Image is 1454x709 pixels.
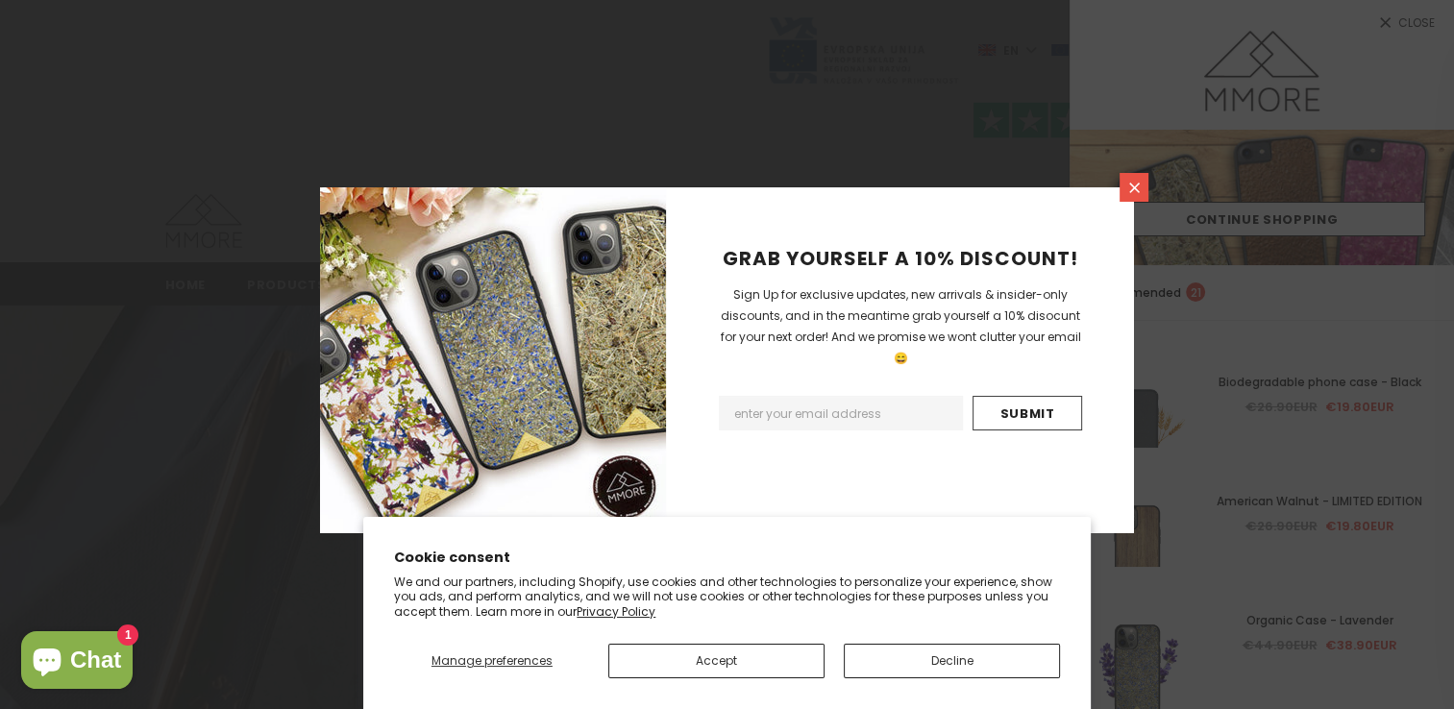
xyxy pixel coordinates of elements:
span: GRAB YOURSELF A 10% DISCOUNT! [723,245,1078,272]
span: Manage preferences [431,652,553,669]
input: Submit [973,396,1082,430]
a: Privacy Policy [577,603,655,620]
h2: Cookie consent [394,548,1060,568]
a: Close [1120,173,1148,202]
button: Accept [608,644,825,678]
button: Manage preferences [394,644,589,678]
input: Email Address [719,396,963,430]
p: We and our partners, including Shopify, use cookies and other technologies to personalize your ex... [394,575,1060,620]
span: Sign Up for exclusive updates, new arrivals & insider-only discounts, and in the meantime grab yo... [721,286,1081,366]
inbox-online-store-chat: Shopify online store chat [15,631,138,694]
button: Decline [844,644,1060,678]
